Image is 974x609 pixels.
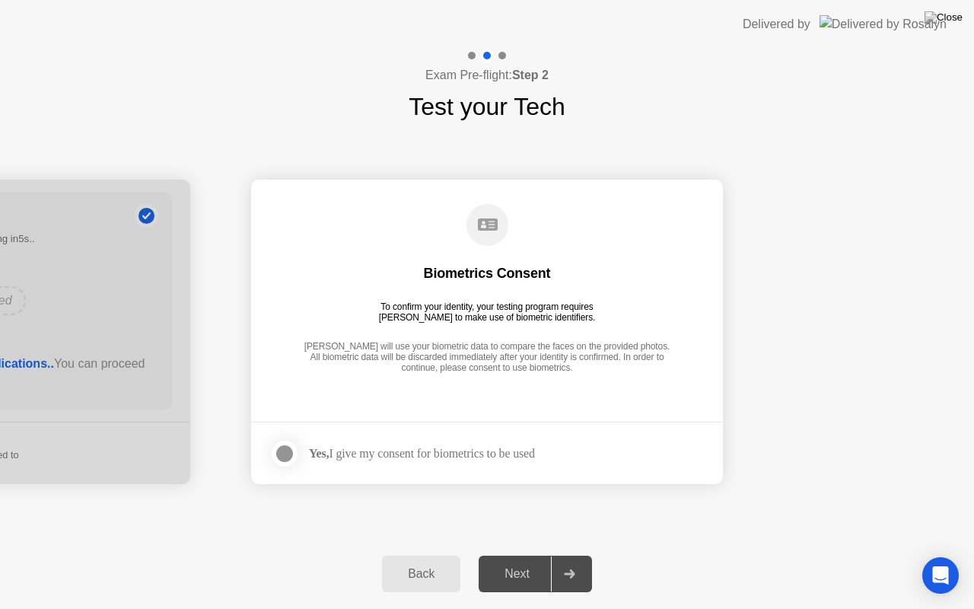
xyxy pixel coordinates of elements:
img: Close [925,11,963,24]
h1: Test your Tech [409,88,565,125]
button: Back [382,556,460,592]
h4: Exam Pre-flight: [425,66,549,84]
button: Next [479,556,592,592]
img: Delivered by Rosalyn [820,15,947,33]
div: Biometrics Consent [424,264,551,282]
div: To confirm your identity, your testing program requires [PERSON_NAME] to make use of biometric id... [373,301,602,323]
div: Next [483,567,551,581]
div: I give my consent for biometrics to be used [309,446,535,461]
div: Open Intercom Messenger [922,557,959,594]
b: Step 2 [512,69,549,81]
div: Delivered by [743,15,810,33]
strong: Yes, [309,447,329,460]
div: Back [387,567,456,581]
div: [PERSON_NAME] will use your biometric data to compare the faces on the provided photos. All biome... [300,341,674,375]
